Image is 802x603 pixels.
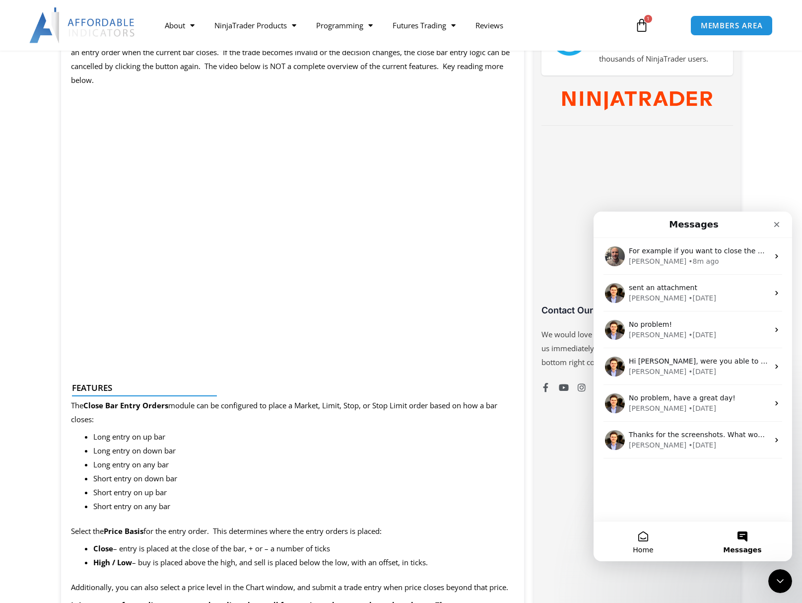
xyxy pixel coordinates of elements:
p: Close Bar Entry Orders is a set a buttons to initiate trade entry immediately on the close of a b... [71,18,514,87]
span: Home [39,335,60,342]
span: No problem, have a great day! [35,182,142,190]
img: Profile image for David [11,182,31,202]
span: For example if you want to close the position on a candle close [35,35,255,43]
img: Profile image for David [11,108,31,128]
a: Programming [306,14,383,37]
img: Profile image for David [11,72,31,91]
div: • [DATE] [95,81,123,92]
img: NinjaTrader Wordmark color RGB | Affordable Indicators – NinjaTrader [562,91,712,110]
div: • 8m ago [95,45,125,55]
iframe: Close Bar Entry Orders | Overview [71,109,514,358]
strong: Close [93,543,113,553]
div: • [DATE] [95,155,123,165]
p: Additionally, you can also select a price level in the Chart window, and submit a trade entry whe... [71,581,514,595]
a: Futures Trading [383,14,466,37]
span: No problem! [35,109,78,117]
a: About [155,14,204,37]
li: – buy is placed above the high, and sell is placed below the low, with an offset, in ticks. [93,556,514,570]
iframe: Intercom live chat [594,212,792,561]
a: Reviews [466,14,513,37]
div: [PERSON_NAME] [35,155,93,165]
div: [PERSON_NAME] [35,81,93,92]
li: Short entry on any bar [93,500,514,514]
p: We would love to hear from you! The best way to reach us immediately is using the circular help b... [541,328,733,370]
span: MEMBERS AREA [701,22,763,29]
button: Messages [99,310,199,350]
span: Messages [130,335,168,342]
div: [PERSON_NAME] [35,228,93,239]
img: Profile image for David [11,145,31,165]
li: Short entry on down bar [93,472,514,486]
nav: Menu [155,14,623,37]
p: The module can be configured to place a Market, Limit, Stop, or Stop Limit order based on how a b... [71,399,514,427]
h4: Features [72,383,505,393]
a: MEMBERS AREA [690,15,773,36]
a: NinjaTrader Products [204,14,306,37]
li: Long entry on up bar [93,430,514,444]
img: LogoAI | Affordable Indicators – NinjaTrader [29,7,136,43]
img: Profile image for David [11,219,31,238]
li: – entry is placed at the close of the bar, + or – a number of ticks [93,542,514,556]
div: [PERSON_NAME] [35,192,93,202]
div: • [DATE] [95,118,123,129]
a: 1 [620,11,664,40]
li: Long entry on down bar [93,444,514,458]
div: • [DATE] [95,228,123,239]
div: • [DATE] [95,192,123,202]
iframe: Customer reviews powered by Trustpilot [541,138,733,312]
li: Short entry on up bar [93,486,514,500]
div: [PERSON_NAME] [35,45,93,55]
span: 1 [644,15,652,23]
strong: Price Basis [104,526,143,536]
iframe: Intercom live chat [768,569,792,593]
h3: Contact Our Team [541,304,733,316]
span: sent an attachment [35,72,104,80]
strong: High / Low [93,557,132,567]
span: Hi [PERSON_NAME], were you able to figure this out? ​ [35,146,222,153]
p: Select the for the entry order. This determines where the entry orders is placed: [71,525,514,538]
div: [PERSON_NAME] [35,118,93,129]
li: Long entry on any bar [93,458,514,472]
